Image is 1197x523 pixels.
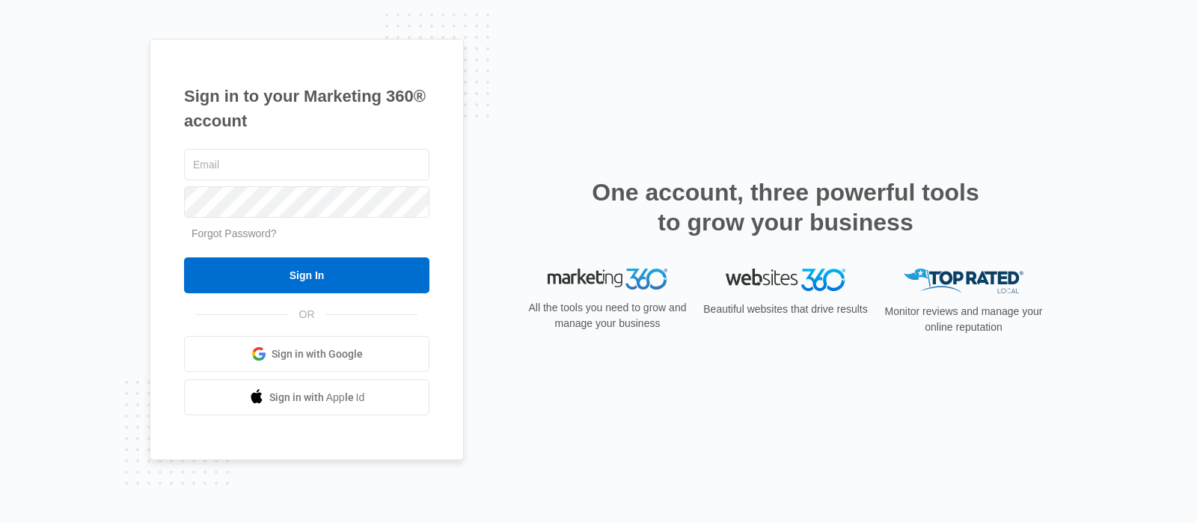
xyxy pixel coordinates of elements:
[702,302,869,317] p: Beautiful websites that drive results
[184,84,429,133] h1: Sign in to your Marketing 360® account
[726,269,845,290] img: Websites 360
[587,177,984,237] h2: One account, three powerful tools to grow your business
[289,307,325,322] span: OR
[192,227,277,239] a: Forgot Password?
[904,269,1023,293] img: Top Rated Local
[184,379,429,415] a: Sign in with Apple Id
[184,257,429,293] input: Sign In
[269,390,365,406] span: Sign in with Apple Id
[272,346,363,362] span: Sign in with Google
[524,300,691,331] p: All the tools you need to grow and manage your business
[548,269,667,290] img: Marketing 360
[184,149,429,180] input: Email
[184,336,429,372] a: Sign in with Google
[880,304,1047,335] p: Monitor reviews and manage your online reputation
